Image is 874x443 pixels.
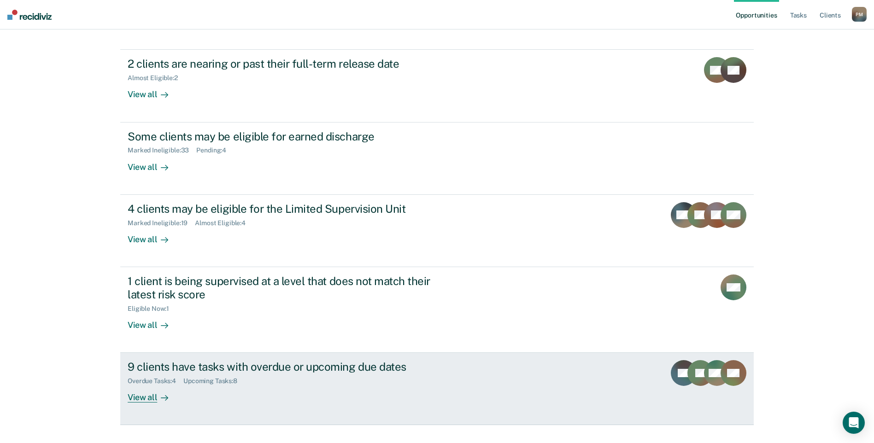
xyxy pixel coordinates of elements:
[128,312,179,330] div: View all
[120,122,754,195] a: Some clients may be eligible for earned dischargeMarked Ineligible:33Pending:4View all
[852,7,867,22] div: P M
[128,305,176,313] div: Eligible Now : 1
[7,10,52,20] img: Recidiviz
[128,57,451,70] div: 2 clients are nearing or past their full-term release date
[128,130,451,143] div: Some clients may be eligible for earned discharge
[128,146,196,154] div: Marked Ineligible : 33
[120,353,754,425] a: 9 clients have tasks with overdue or upcoming due datesOverdue Tasks:4Upcoming Tasks:8View all
[128,219,195,227] div: Marked Ineligible : 19
[128,385,179,403] div: View all
[128,154,179,172] div: View all
[128,274,451,301] div: 1 client is being supervised at a level that does not match their latest risk score
[852,7,867,22] button: PM
[120,195,754,267] a: 4 clients may be eligible for the Limited Supervision UnitMarked Ineligible:19Almost Eligible:4Vi...
[128,82,179,100] div: View all
[843,412,865,434] div: Open Intercom Messenger
[183,377,245,385] div: Upcoming Tasks : 8
[128,227,179,245] div: View all
[120,49,754,122] a: 2 clients are nearing or past their full-term release dateAlmost Eligible:2View all
[196,146,234,154] div: Pending : 4
[120,267,754,353] a: 1 client is being supervised at a level that does not match their latest risk scoreEligible Now:1...
[128,377,183,385] div: Overdue Tasks : 4
[195,219,253,227] div: Almost Eligible : 4
[128,74,185,82] div: Almost Eligible : 2
[128,202,451,216] div: 4 clients may be eligible for the Limited Supervision Unit
[128,360,451,373] div: 9 clients have tasks with overdue or upcoming due dates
